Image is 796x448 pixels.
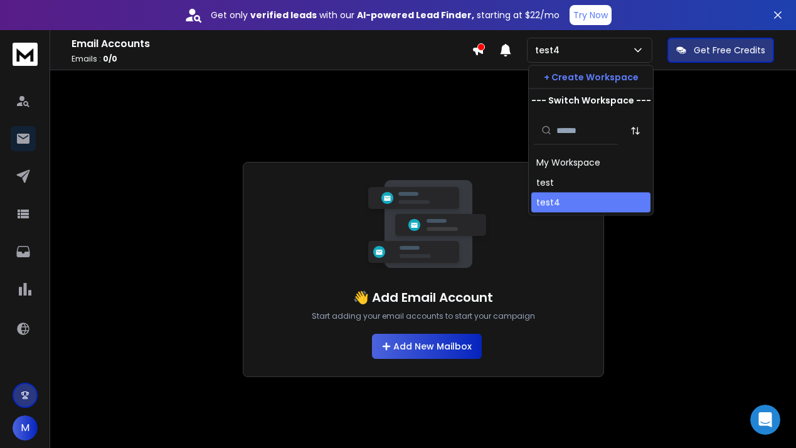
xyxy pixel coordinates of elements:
button: Send a message… [215,346,235,366]
p: Get only with our starting at $22/mo [211,9,560,21]
div: To set up custom tracking, you’ll need to add a CNAME record in your domain’s DNS settings. Here ... [20,44,196,93]
p: Emails : [72,54,472,64]
strong: AI-powered Lead Finder, [357,9,474,21]
div: Could you please share the name of your DNS provider? That way, I can give you the exact steps an... [20,303,196,365]
div: Host/Name: track (or your preferred subdomain for tracking) [20,112,196,136]
div: Thank you Raz. what is thr the reachninbox code. for example if integrate with [DOMAIN_NAME] its ... [55,210,231,259]
p: Get Free Credits [694,44,765,56]
p: Try Now [573,9,608,21]
div: TTL: Default or 3600 seconds [20,173,196,186]
div: Hi [PERSON_NAME],To set up custom tracking, you’ll need to add a CNAME record in your domain’s DN... [10,18,206,193]
button: Upload attachment [60,351,70,361]
div: Raj says… [10,277,241,400]
button: Gif picker [40,351,50,361]
button: go back [8,5,32,29]
textarea: Message… [11,325,240,346]
div: My Workspace [536,156,600,169]
button: Home [219,5,243,29]
button: Sort by Sort A-Z [623,118,648,143]
strong: verified leads [250,9,317,21]
div: Thank you Raz. what is thr the reachninbox code. for example if integrate with [DOMAIN_NAME] its ... [45,203,241,267]
h1: Box [61,6,79,16]
span: 0 / 0 [103,53,117,64]
button: Try Now [570,5,612,25]
img: logo [13,43,38,66]
div: Hi [PERSON_NAME],Could you please share the name of your DNS provider? That way, I can give you t... [10,277,206,373]
p: Start adding your email accounts to start your campaign [312,311,535,321]
div: Marco says… [10,203,241,277]
p: The team can also help [61,16,156,28]
h1: Email Accounts [72,36,472,51]
button: Emoji picker [19,351,29,361]
div: test4 [536,196,560,209]
button: + Create Workspace [529,66,653,88]
p: --- Switch Workspace --- [531,94,651,107]
div: Raj says… [10,18,241,203]
div: Hi [PERSON_NAME], [20,285,196,297]
iframe: Intercom live chat [750,405,780,435]
button: Add New Mailbox [372,334,482,359]
div: Type: CNAME [20,99,196,112]
h1: 👋 Add Email Account [353,289,493,306]
button: Get Free Credits [667,38,774,63]
button: M [13,415,38,440]
img: Profile image for Box [36,7,56,27]
div: test [536,176,554,189]
div: Value/Points to: [DOMAIN_NAME] (replace with the exact value we provide) [20,136,196,173]
p: + Create Workspace [544,71,639,83]
p: test4 [535,44,565,56]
